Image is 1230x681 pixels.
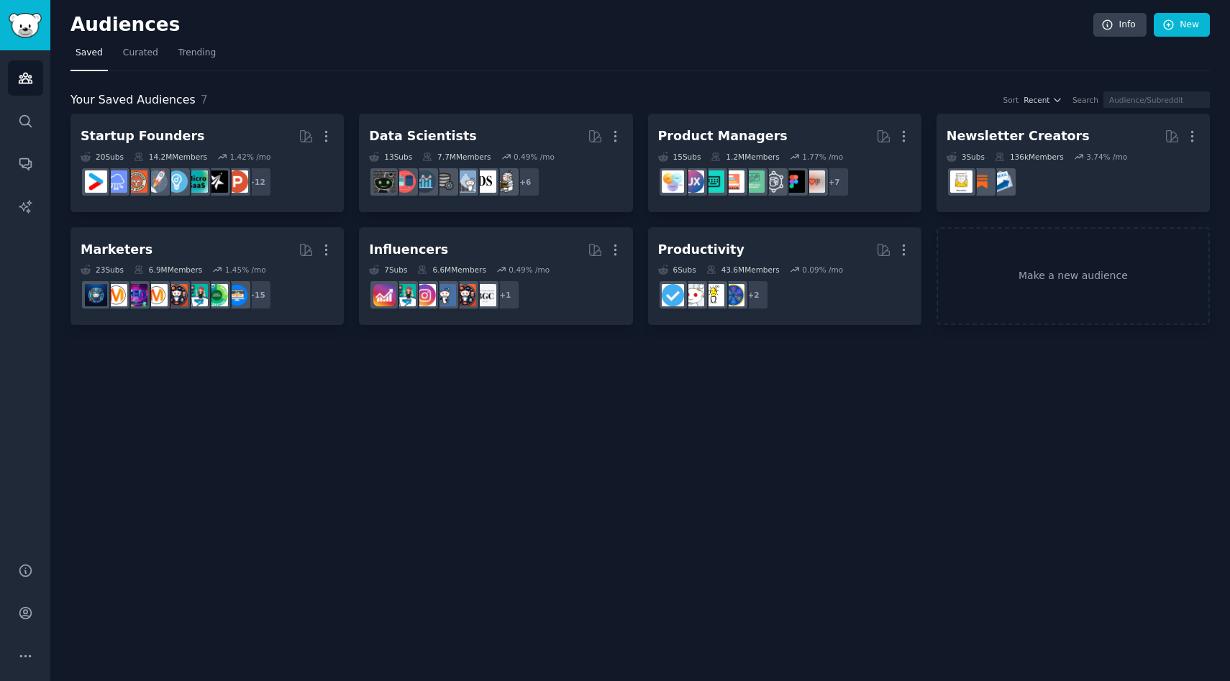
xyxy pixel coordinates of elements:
img: Newsletters [950,170,972,193]
img: ProductMarketing [206,284,228,306]
span: Your Saved Audiences [70,91,196,109]
span: Saved [76,47,103,60]
img: LifeProTips [722,284,744,306]
img: lifehacks [702,284,724,306]
div: + 1 [490,280,520,310]
div: 6.6M Members [417,265,486,275]
div: 7 Sub s [369,265,407,275]
a: Trending [173,42,221,71]
div: 13 Sub s [369,152,412,162]
img: AIProductManagers [742,170,765,193]
img: SaaS [105,170,127,193]
img: InstagramGrowthTips [373,284,396,306]
a: Productivity6Subs43.6MMembers0.09% /mo+2LifeProTipslifehacksproductivitygetdisciplined [648,227,921,326]
img: Substack [970,170,993,193]
div: Data Scientists [369,127,476,145]
div: + 2 [739,280,769,310]
span: Trending [178,47,216,60]
img: Entrepreneur [165,170,188,193]
img: userexperience [762,170,785,193]
a: New [1154,13,1210,37]
div: 1.77 % /mo [802,152,843,162]
button: Recent [1024,95,1062,105]
div: 136k Members [995,152,1064,162]
a: Marketers23Subs6.9MMembers1.45% /mo+15MarketingHelpProductMarketinginfluencermarketingsocialmedia... [70,227,344,326]
div: Product Managers [658,127,788,145]
div: + 6 [510,167,540,197]
img: dataengineering [434,170,456,193]
span: Curated [123,47,158,60]
div: 1.45 % /mo [225,265,266,275]
div: 1.2M Members [711,152,779,162]
img: SaaSMarketing [206,170,228,193]
div: 1.42 % /mo [229,152,270,162]
img: Instagram [434,284,456,306]
img: UXDesign [682,170,704,193]
img: FigmaCommunity [803,170,825,193]
div: Sort [1003,95,1019,105]
a: Startup Founders20Subs14.2MMembers1.42% /mo+12ProductHuntersSaaSMarketingmicrosaasEntrepreneursta... [70,114,344,212]
img: microsaas [186,170,208,193]
div: 0.49 % /mo [514,152,555,162]
div: Productivity [658,241,744,259]
div: 14.2M Members [134,152,207,162]
img: FigmaDesign [783,170,805,193]
a: Info [1093,13,1147,37]
div: 43.6M Members [706,265,780,275]
img: getdisciplined [662,284,684,306]
img: InstagramMarketing [414,284,436,306]
img: statistics [454,170,476,193]
img: digital_marketing [85,284,107,306]
div: + 15 [242,280,272,310]
div: 3 Sub s [947,152,985,162]
span: 7 [201,93,208,106]
img: productivity [682,284,704,306]
img: analytics [414,170,436,193]
a: Data Scientists13Subs7.7MMembers0.49% /mo+6MachineLearningdatasciencestatisticsdataengineeringana... [359,114,632,212]
img: socialmedia [454,284,476,306]
div: Newsletter Creators [947,127,1090,145]
a: Product Managers15Subs1.2MMembers1.77% /mo+7FigmaCommunityFigmaDesignuserexperienceAIProductManag... [648,114,921,212]
div: 7.7M Members [422,152,491,162]
img: MarketingHelp [226,284,248,306]
img: influencermarketing [186,284,208,306]
div: Startup Founders [81,127,204,145]
div: 20 Sub s [81,152,124,162]
div: 23 Sub s [81,265,124,275]
a: Curated [118,42,163,71]
img: ProductHunters [226,170,248,193]
a: Make a new audience [937,227,1210,326]
h2: Audiences [70,14,1093,37]
img: startup [85,170,107,193]
img: BeautyGuruChatter [474,284,496,306]
img: Emailmarketing [990,170,1013,193]
a: Newsletter Creators3Subs136kMembers3.74% /moEmailmarketingSubstackNewsletters [937,114,1210,212]
div: Marketers [81,241,152,259]
div: 15 Sub s [658,152,701,162]
img: startups [145,170,168,193]
div: 3.74 % /mo [1086,152,1127,162]
img: datasets [393,170,416,193]
a: Saved [70,42,108,71]
img: data [373,170,396,193]
img: datascience [474,170,496,193]
img: EntrepreneurRideAlong [125,170,147,193]
a: Influencers7Subs6.6MMembers0.49% /mo+1BeautyGuruChattersocialmediaInstagramInstagramMarketinginfl... [359,227,632,326]
span: Recent [1024,95,1049,105]
img: projectmanagement [722,170,744,193]
div: 0.09 % /mo [802,265,843,275]
img: GummySearch logo [9,13,42,38]
div: 6 Sub s [658,265,696,275]
img: DigitalMarketing [105,284,127,306]
div: Influencers [369,241,448,259]
img: ProductManagement [662,170,684,193]
img: influencermarketing [393,284,416,306]
img: UI_Design [702,170,724,193]
div: 6.9M Members [134,265,202,275]
img: SEO [125,284,147,306]
img: socialmedia [165,284,188,306]
div: + 12 [242,167,272,197]
img: marketing [145,284,168,306]
div: + 7 [819,167,849,197]
img: MachineLearning [494,170,516,193]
